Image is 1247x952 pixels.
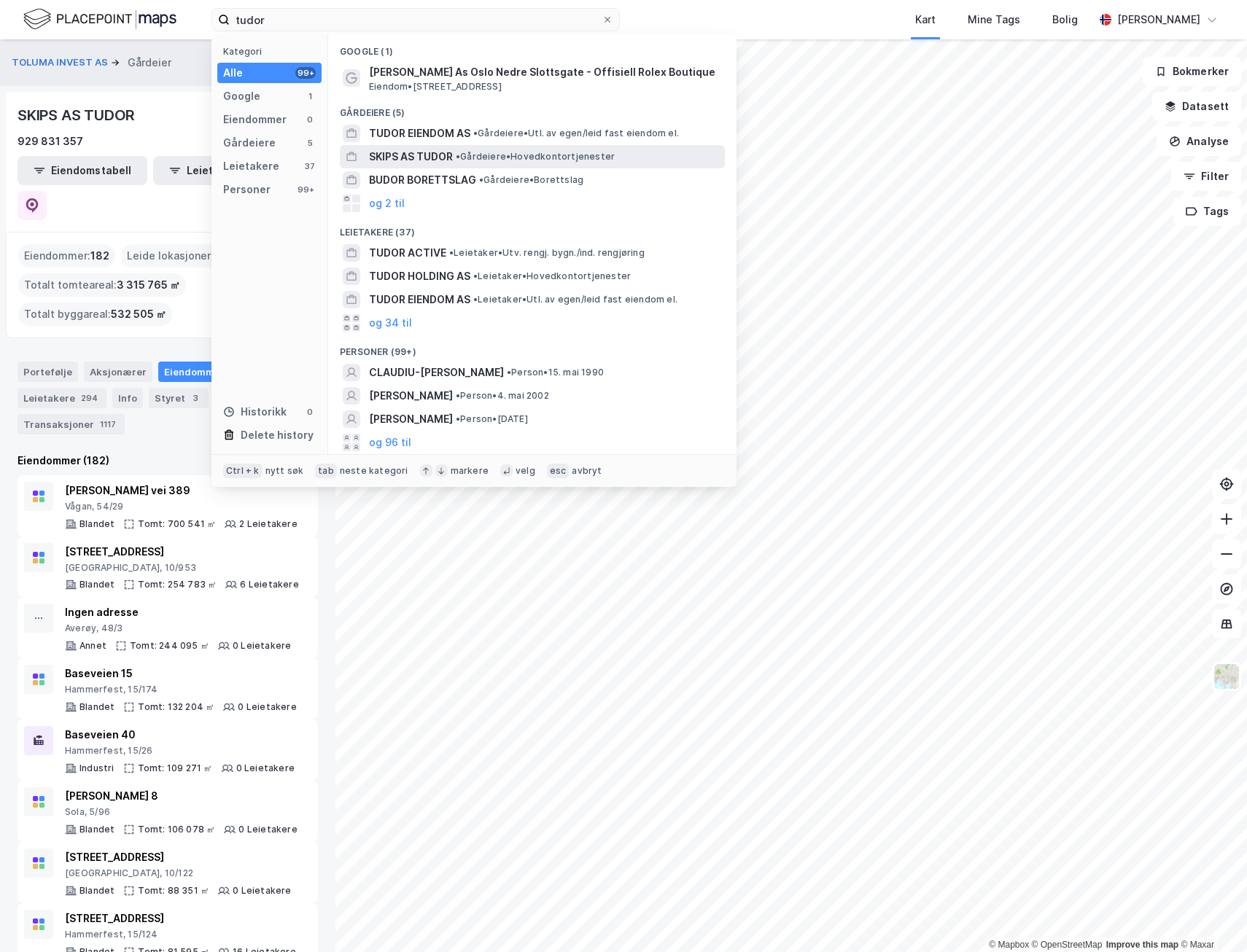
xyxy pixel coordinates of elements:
[328,215,737,241] div: Leietakere (37)
[456,151,460,162] span: •
[989,940,1029,950] a: Mapbox
[241,426,314,444] div: Delete history
[473,294,677,305] span: Leietaker • Utl. av egen/leid fast eiendom el.
[84,362,152,382] div: Aksjonærer
[138,701,214,713] div: Tomt: 132 204 ㎡
[97,417,119,432] div: 1117
[1173,197,1241,226] button: Tags
[369,63,719,81] span: [PERSON_NAME] As Oslo Nedre Slottsgate - Offisiell Rolex Boutique
[138,885,209,897] div: Tomt: 88 351 ㎡
[65,867,292,879] div: [GEOGRAPHIC_DATA], 10/122
[1157,127,1241,156] button: Analyse
[117,276,180,294] span: 3 315 765 ㎡
[449,247,645,259] span: Leietaker • Utv. rengj. bygn./ind. rengjøring
[456,413,528,425] span: Person • [DATE]
[304,406,316,418] div: 0
[65,604,291,621] div: Ingen adresse
[79,579,114,590] div: Blandet
[18,303,172,326] div: Totalt byggareal :
[223,181,271,198] div: Personer
[79,640,106,652] div: Annet
[18,452,318,469] div: Eiendommer (182)
[1052,11,1078,28] div: Bolig
[968,11,1020,28] div: Mine Tags
[65,910,296,927] div: [STREET_ADDRESS]
[18,362,78,382] div: Portefølje
[12,55,111,70] button: TOLUMA INVEST AS
[1152,92,1241,121] button: Datasett
[473,270,631,282] span: Leietaker • Hovedkontortjenester
[79,762,114,774] div: Industri
[153,156,283,185] button: Leietakertabell
[304,160,316,172] div: 37
[65,726,295,744] div: Baseveien 40
[233,640,291,652] div: 0 Leietakere
[451,465,489,477] div: markere
[138,762,213,774] div: Tomt: 109 271 ㎡
[223,157,279,175] div: Leietakere
[149,388,209,408] div: Styret
[65,543,299,561] div: [STREET_ADDRESS]
[223,46,322,57] div: Kategori
[79,885,114,897] div: Blandet
[1117,11,1200,28] div: [PERSON_NAME]
[90,247,109,265] span: 182
[65,623,291,634] div: Averøy, 48/3
[1174,882,1247,952] iframe: Chat Widget
[315,464,337,478] div: tab
[507,367,511,378] span: •
[65,745,295,757] div: Hammerfest, 15/26
[65,684,297,695] div: Hammerfest, 15/174
[230,9,602,31] input: Søk på adresse, matrikkel, gårdeiere, leietakere eller personer
[369,171,476,189] span: BUDOR BORETTSLAG
[456,390,460,401] span: •
[158,362,253,382] div: Eiendommer
[369,195,405,212] button: og 2 til
[65,787,298,805] div: [PERSON_NAME] 8
[238,824,297,835] div: 0 Leietakere
[516,465,535,477] div: velg
[130,640,209,652] div: Tomt: 244 095 ㎡
[328,335,737,361] div: Personer (99+)
[547,464,570,478] div: esc
[572,465,602,477] div: avbryt
[18,414,125,434] div: Transaksjoner
[65,929,296,940] div: Hammerfest, 15/124
[121,244,225,268] div: Leide lokasjoner :
[65,665,297,682] div: Baseveien 15
[304,90,316,102] div: 1
[188,391,203,405] div: 3
[240,579,298,590] div: 6 Leietakere
[223,87,260,105] div: Google
[369,291,470,308] span: TUDOR EIENDOM AS
[456,413,460,424] span: •
[369,364,504,381] span: CLAUDIU-[PERSON_NAME]
[473,128,679,139] span: Gårdeiere • Utl. av egen/leid fast eiendom el.
[369,125,470,142] span: TUDOR EIENDOM AS
[369,244,446,262] span: TUDOR ACTIVE
[23,7,176,32] img: logo.f888ab2527a4732fd821a326f86c7f29.svg
[915,11,936,28] div: Kart
[369,148,453,165] span: SKIPS AS TUDOR
[18,244,115,268] div: Eiendommer :
[79,701,114,713] div: Blandet
[65,482,298,499] div: [PERSON_NAME] vei 389
[369,387,453,405] span: [PERSON_NAME]
[1213,663,1240,690] img: Z
[265,465,304,477] div: nytt søk
[295,67,316,79] div: 99+
[479,174,483,185] span: •
[473,128,478,138] span: •
[369,268,470,285] span: TUDOR HOLDING AS
[233,885,291,897] div: 0 Leietakere
[18,133,83,150] div: 929 831 357
[138,518,216,530] div: Tomt: 700 541 ㎡
[473,270,478,281] span: •
[223,134,276,152] div: Gårdeiere
[456,151,615,163] span: Gårdeiere • Hovedkontortjenester
[479,174,583,186] span: Gårdeiere • Borettslag
[369,81,502,93] span: Eiendom • [STREET_ADDRESS]
[18,104,138,127] div: SKIPS AS TUDOR
[369,410,453,428] span: [PERSON_NAME]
